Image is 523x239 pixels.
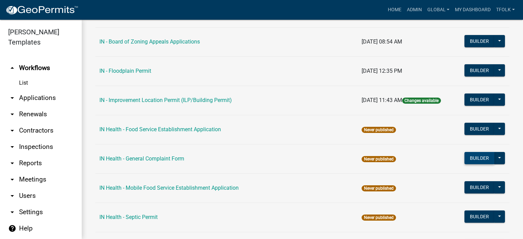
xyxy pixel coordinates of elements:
a: IN - Improvement Location Permit (ILP/Building Permit) [99,97,232,103]
span: Never published [362,215,396,221]
button: Builder [464,123,494,135]
span: Never published [362,185,396,191]
span: [DATE] 12:35 PM [362,68,402,74]
button: Builder [464,210,494,223]
button: Builder [464,152,494,164]
i: help [8,224,16,233]
a: Home [385,3,404,16]
span: Changes available [402,98,441,104]
a: IN Health - General Complaint Form [99,155,184,162]
i: arrow_drop_down [8,192,16,200]
i: arrow_drop_up [8,64,16,72]
i: arrow_drop_down [8,143,16,151]
a: Admin [404,3,425,16]
a: My Dashboard [452,3,493,16]
i: arrow_drop_down [8,208,16,216]
button: Builder [464,181,494,193]
a: IN - Floodplain Permit [99,68,151,74]
i: arrow_drop_down [8,126,16,135]
span: Never published [362,127,396,133]
a: IN Health - Mobile Food Service Establishment Application [99,185,239,191]
button: Builder [464,35,494,47]
span: Never published [362,156,396,162]
a: tfolk [493,3,518,16]
a: IN - Board of Zoning Appeals Applications [99,38,200,45]
button: Builder [464,93,494,106]
i: arrow_drop_down [8,159,16,167]
i: arrow_drop_down [8,94,16,102]
a: IN Health - Septic Permit [99,214,158,220]
a: IN Health - Food Service Establishment Application [99,126,221,133]
span: [DATE] 08:54 AM [362,38,402,45]
i: arrow_drop_down [8,110,16,118]
a: Global [425,3,453,16]
span: [DATE] 11:43 AM [362,97,402,103]
button: Builder [464,64,494,76]
i: arrow_drop_down [8,175,16,184]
